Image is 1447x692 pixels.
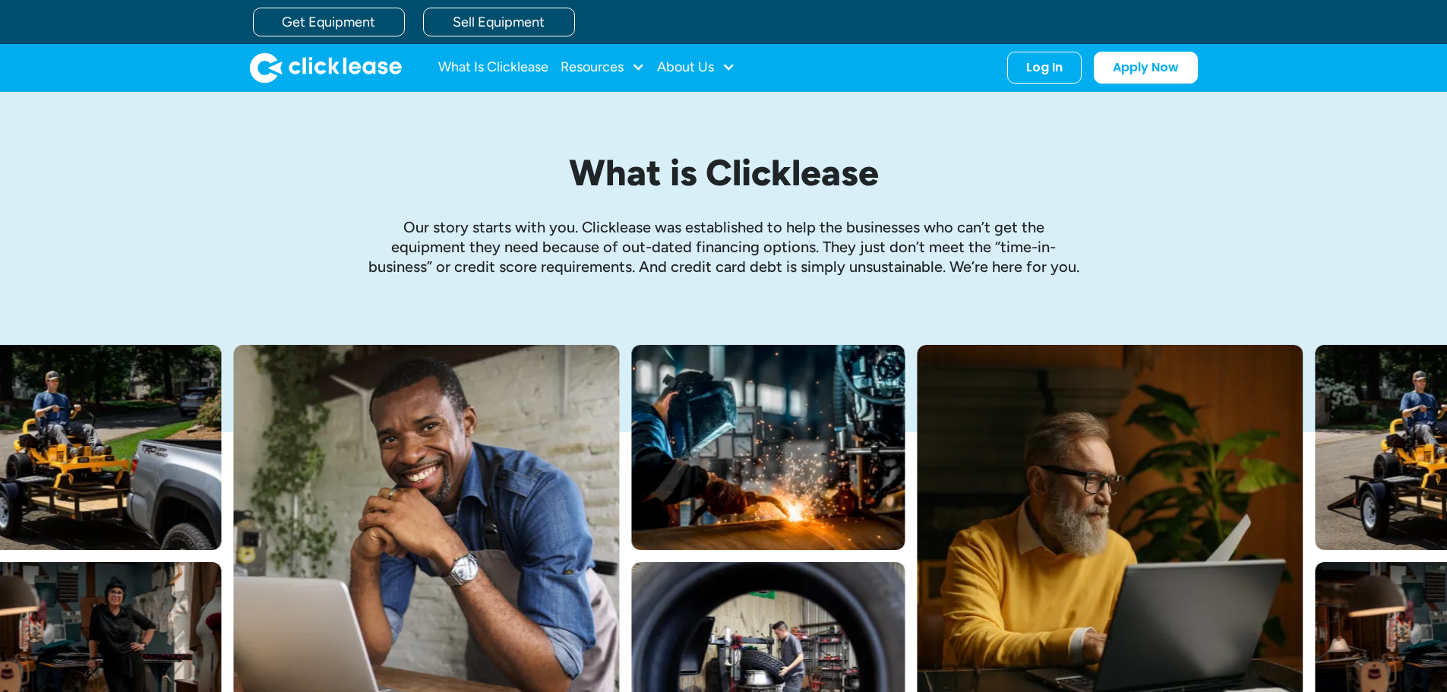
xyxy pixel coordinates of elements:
a: Get Equipment [253,8,405,36]
a: Apply Now [1094,52,1198,84]
div: Log In [1026,60,1063,75]
img: Clicklease logo [250,52,402,83]
div: Resources [561,52,645,83]
a: What Is Clicklease [438,52,548,83]
img: A welder in a large mask working on a large pipe [631,345,905,550]
h1: What is Clicklease [367,153,1081,193]
div: About Us [657,52,735,83]
p: Our story starts with you. Clicklease was established to help the businesses who can’t get the eq... [367,217,1081,276]
a: home [250,52,402,83]
a: Sell Equipment [423,8,575,36]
